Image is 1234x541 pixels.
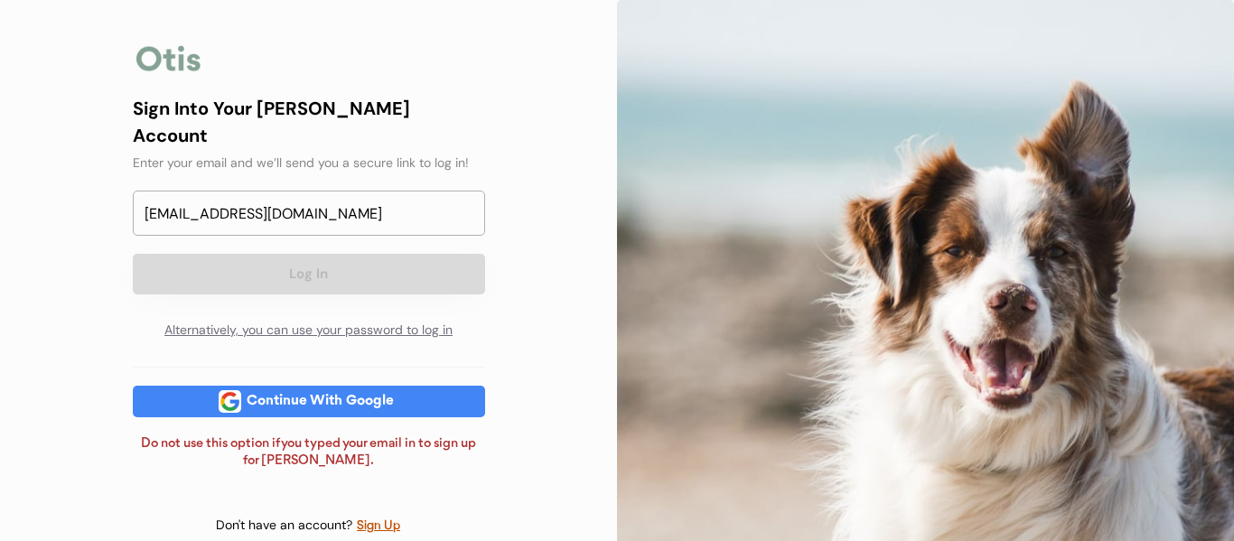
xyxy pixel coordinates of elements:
div: Don't have an account? [216,517,356,535]
div: Continue With Google [241,395,399,408]
div: Enter your email and we’ll send you a secure link to log in! [133,154,485,173]
div: Sign Into Your [PERSON_NAME] Account [133,95,485,149]
button: Log In [133,254,485,294]
div: Alternatively, you can use your password to log in [133,312,485,349]
div: Sign Up [356,516,401,536]
div: Do not use this option if you typed your email in to sign up for [PERSON_NAME]. [133,435,485,471]
input: Email Address [133,191,485,236]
